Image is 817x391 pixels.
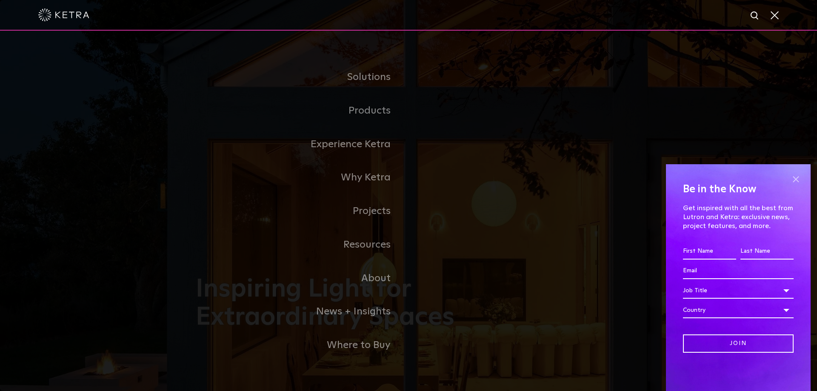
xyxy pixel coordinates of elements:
[196,262,408,295] a: About
[750,11,760,21] img: search icon
[196,60,408,94] a: Solutions
[196,94,408,128] a: Products
[740,243,794,260] input: Last Name
[38,9,89,21] img: ketra-logo-2019-white
[196,328,408,362] a: Where to Buy
[683,181,794,197] h4: Be in the Know
[196,128,408,161] a: Experience Ketra
[683,283,794,299] div: Job Title
[683,243,736,260] input: First Name
[683,334,794,353] input: Join
[196,194,408,228] a: Projects
[196,60,621,362] div: Navigation Menu
[196,161,408,194] a: Why Ketra
[196,295,408,328] a: News + Insights
[683,263,794,279] input: Email
[683,302,794,318] div: Country
[683,204,794,230] p: Get inspired with all the best from Lutron and Ketra: exclusive news, project features, and more.
[196,228,408,262] a: Resources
